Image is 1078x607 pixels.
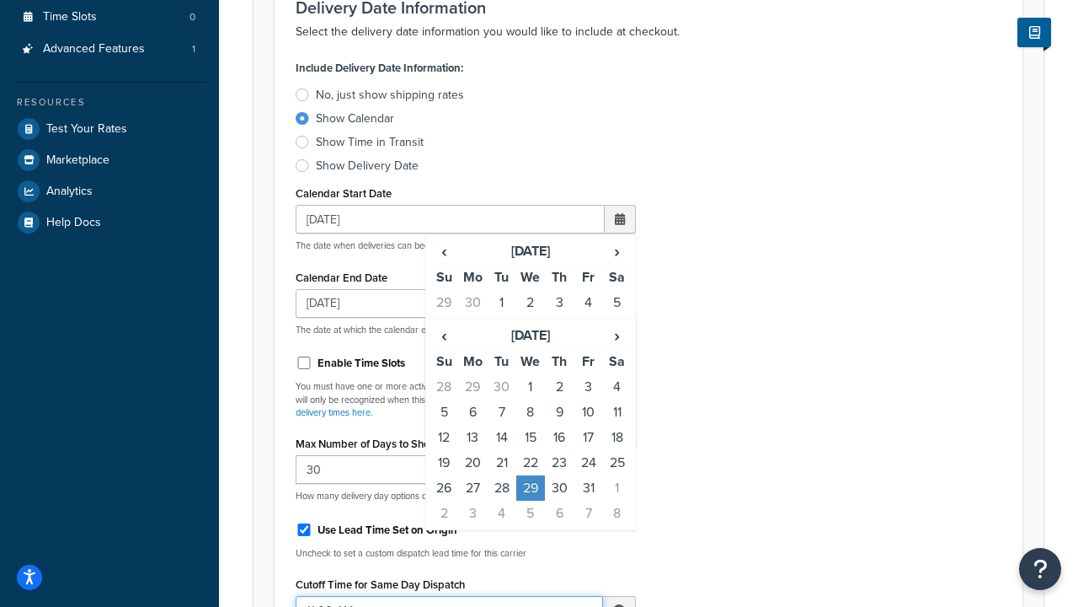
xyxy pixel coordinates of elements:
[46,122,127,137] span: Test Your Rates
[430,400,458,425] td: 5
[545,315,574,341] td: 10
[430,450,458,475] td: 19
[458,400,487,425] td: 6
[603,400,632,425] td: 11
[516,290,545,315] td: 2
[13,2,206,33] a: Time Slots0
[516,450,545,475] td: 22
[192,42,195,56] span: 1
[296,380,636,419] p: You must have one or more active Time Slots applied to this carrier. Time slot settings will only...
[316,87,464,104] div: No, just show shipping rates
[296,393,617,419] a: Set available days and pickup or delivery times here.
[296,56,463,80] label: Include Delivery Date Information:
[458,425,487,450] td: 13
[488,400,516,425] td: 7
[488,315,516,341] td: 8
[46,185,93,199] span: Analytics
[545,265,574,291] th: Th
[316,134,424,151] div: Show Time in Transit
[430,374,458,400] td: 28
[430,475,458,501] td: 26
[574,425,602,450] td: 17
[430,265,458,291] th: Su
[545,348,574,374] th: Th
[604,239,631,263] span: ›
[516,400,545,425] td: 8
[574,348,602,374] th: Fr
[458,239,602,265] th: [DATE]
[430,315,458,341] td: 6
[458,348,487,374] th: Mo
[13,176,206,207] a: Analytics
[458,265,487,291] th: Mo
[516,348,545,374] th: We
[603,501,632,526] td: 8
[604,324,631,347] span: ›
[296,578,465,591] label: Cutoff Time for Same Day Dispatch
[458,450,487,475] td: 20
[430,501,458,526] td: 2
[296,271,387,284] label: Calendar End Date
[545,290,574,315] td: 3
[458,315,487,341] td: 7
[516,475,545,501] td: 29
[488,374,516,400] td: 30
[1019,548,1061,590] button: Open Resource Center
[13,114,206,144] a: Test Your Rates
[13,34,206,65] li: Advanced Features
[296,547,636,560] p: Uncheck to set a custom dispatch lead time for this carrier
[43,42,145,56] span: Advanced Features
[545,501,574,526] td: 6
[458,323,602,349] th: [DATE]
[574,374,602,400] td: 3
[458,501,487,526] td: 3
[458,475,487,501] td: 27
[316,158,419,175] div: Show Delivery Date
[318,523,457,538] label: Use Lead Time Set on Origin
[516,425,545,450] td: 15
[488,425,516,450] td: 14
[574,501,602,526] td: 7
[13,34,206,65] a: Advanced Features1
[603,450,632,475] td: 25
[603,265,632,291] th: Sa
[574,290,602,315] td: 4
[545,400,574,425] td: 9
[430,239,457,263] span: ‹
[13,145,206,175] a: Marketplace
[516,265,545,291] th: We
[574,265,602,291] th: Fr
[488,348,516,374] th: Tu
[574,315,602,341] td: 11
[603,315,632,341] td: 12
[488,501,516,526] td: 4
[13,207,206,238] a: Help Docs
[318,356,405,371] label: Enable Time Slots
[603,290,632,315] td: 5
[545,475,574,501] td: 30
[46,153,109,168] span: Marketplace
[430,290,458,315] td: 29
[574,400,602,425] td: 10
[545,425,574,450] td: 16
[488,290,516,315] td: 1
[189,10,195,24] span: 0
[516,315,545,341] td: 9
[488,265,516,291] th: Tu
[430,348,458,374] th: Su
[603,348,632,374] th: Sa
[516,501,545,526] td: 5
[574,475,602,501] td: 31
[603,425,632,450] td: 18
[545,374,574,400] td: 2
[430,425,458,450] td: 12
[1017,18,1051,47] button: Show Help Docs
[296,438,438,450] label: Max Number of Days to Show
[458,290,487,315] td: 30
[316,110,394,127] div: Show Calendar
[296,22,1001,42] p: Select the delivery date information you would like to include at checkout.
